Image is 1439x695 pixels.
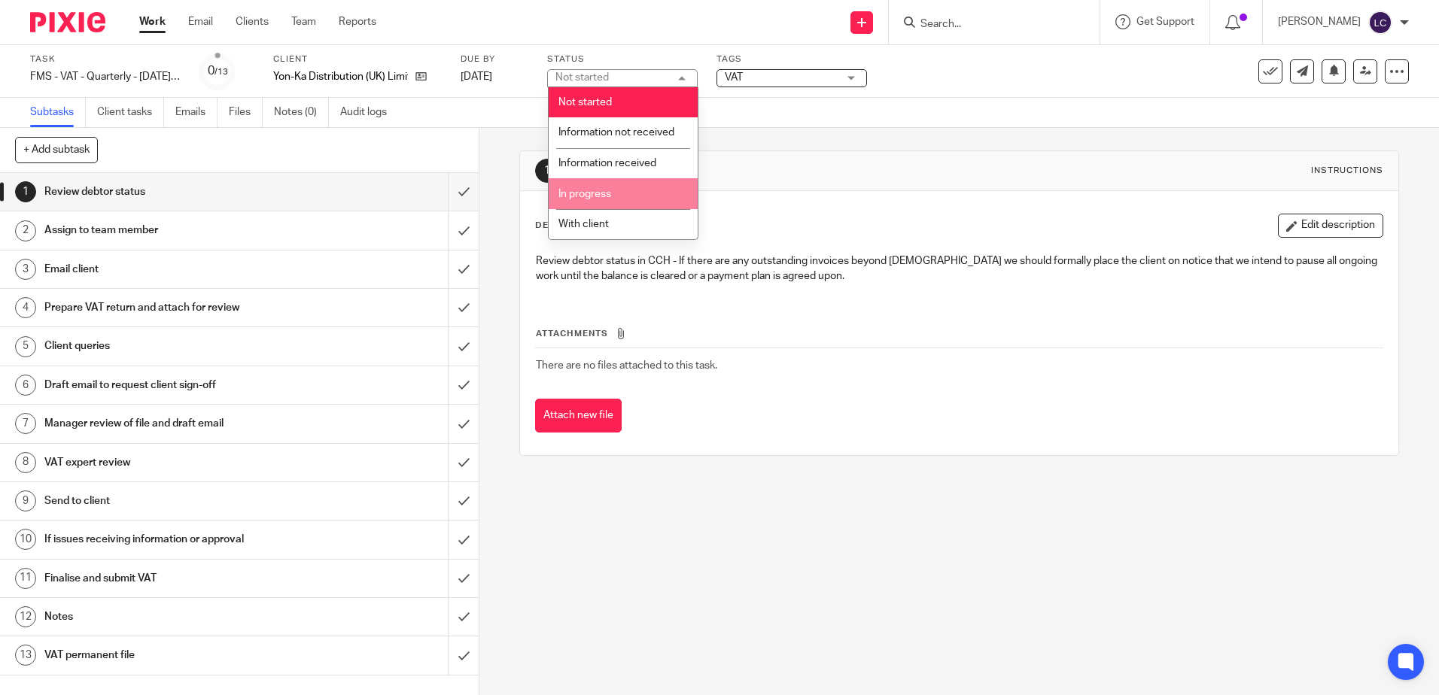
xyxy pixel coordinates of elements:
[461,71,492,82] span: [DATE]
[547,53,698,65] label: Status
[44,181,303,203] h1: Review debtor status
[15,452,36,473] div: 8
[44,219,303,241] h1: Assign to team member
[44,412,303,435] h1: Manager review of file and draft email
[535,159,559,183] div: 1
[15,606,36,627] div: 12
[44,644,303,666] h1: VAT permanent file
[1311,165,1383,177] div: Instructions
[15,137,98,162] button: + Add subtask
[535,399,622,432] button: Attach new file
[44,335,303,357] h1: Client queries
[716,53,867,65] label: Tags
[1278,214,1383,238] button: Edit description
[1368,11,1392,35] img: svg%3E
[30,69,181,84] div: FMS - VAT - Quarterly - June - August, 2025
[919,18,1054,32] input: Search
[44,296,303,319] h1: Prepare VAT return and attach for review
[567,162,991,178] h1: Review debtor status
[15,568,36,589] div: 11
[273,69,408,84] p: Yon-Ka Distribution (UK) Limited
[97,98,164,127] a: Client tasks
[229,98,263,127] a: Files
[236,14,269,29] a: Clients
[274,98,329,127] a: Notes (0)
[15,645,36,666] div: 13
[214,68,228,76] small: /13
[208,62,228,80] div: 0
[1278,14,1361,29] p: [PERSON_NAME]
[558,127,674,138] span: Information not received
[175,98,218,127] a: Emails
[536,360,717,371] span: There are no files attached to this task.
[339,14,376,29] a: Reports
[536,329,608,338] span: Attachments
[30,69,181,84] div: FMS - VAT - Quarterly - [DATE] - [DATE]
[44,567,303,590] h1: Finalise and submit VAT
[15,181,36,202] div: 1
[15,375,36,396] div: 6
[15,220,36,241] div: 2
[1136,17,1194,27] span: Get Support
[44,528,303,551] h1: If issues receiving information or approval
[15,413,36,434] div: 7
[461,53,528,65] label: Due by
[536,253,1382,284] p: Review debtor status in CCH - If there are any outstanding invoices beyond [DEMOGRAPHIC_DATA] we ...
[44,490,303,512] h1: Send to client
[139,14,166,29] a: Work
[535,220,602,232] p: Description
[273,53,442,65] label: Client
[30,98,86,127] a: Subtasks
[188,14,213,29] a: Email
[558,158,656,168] span: Information received
[15,259,36,280] div: 3
[44,374,303,396] h1: Draft email to request client sign-off
[44,258,303,281] h1: Email client
[44,451,303,474] h1: VAT expert review
[44,605,303,628] h1: Notes
[15,297,36,318] div: 4
[15,529,36,550] div: 10
[555,72,609,83] div: Not started
[15,490,36,511] div: 9
[558,219,609,229] span: With client
[291,14,316,29] a: Team
[340,98,398,127] a: Audit logs
[725,72,743,83] span: VAT
[30,53,181,65] label: Task
[15,336,36,357] div: 5
[558,189,611,199] span: In progress
[30,12,105,32] img: Pixie
[558,97,612,108] span: Not started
